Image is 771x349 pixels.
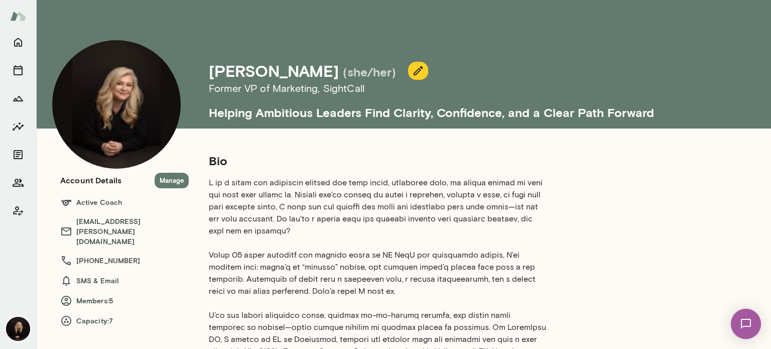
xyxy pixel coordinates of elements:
[8,88,28,108] button: Growth Plan
[8,173,28,193] button: Members
[209,61,339,80] h4: [PERSON_NAME]
[60,275,189,287] h6: SMS & Email
[209,153,546,169] h5: Bio
[343,64,396,80] h5: (she/her)
[8,32,28,52] button: Home
[60,216,189,247] h6: [EMAIL_ADDRESS][PERSON_NAME][DOMAIN_NAME]
[8,145,28,165] button: Documents
[8,60,28,80] button: Sessions
[209,80,759,96] h6: Former VP of Marketing , SightCall
[8,117,28,137] button: Insights
[60,295,189,307] h6: Members: 5
[10,7,26,26] img: Mento
[8,201,28,221] button: Client app
[60,255,189,267] h6: [PHONE_NUMBER]
[52,40,181,169] img: Carmela Fortin
[60,174,121,186] h6: Account Details
[155,173,189,188] button: Manage
[6,317,30,341] img: Carmela Fortin
[209,96,759,121] h5: Helping Ambitious Leaders Find Clarity, Confidence, and a Clear Path Forward
[60,196,189,208] h6: Active Coach
[60,315,189,327] h6: Capacity: 7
